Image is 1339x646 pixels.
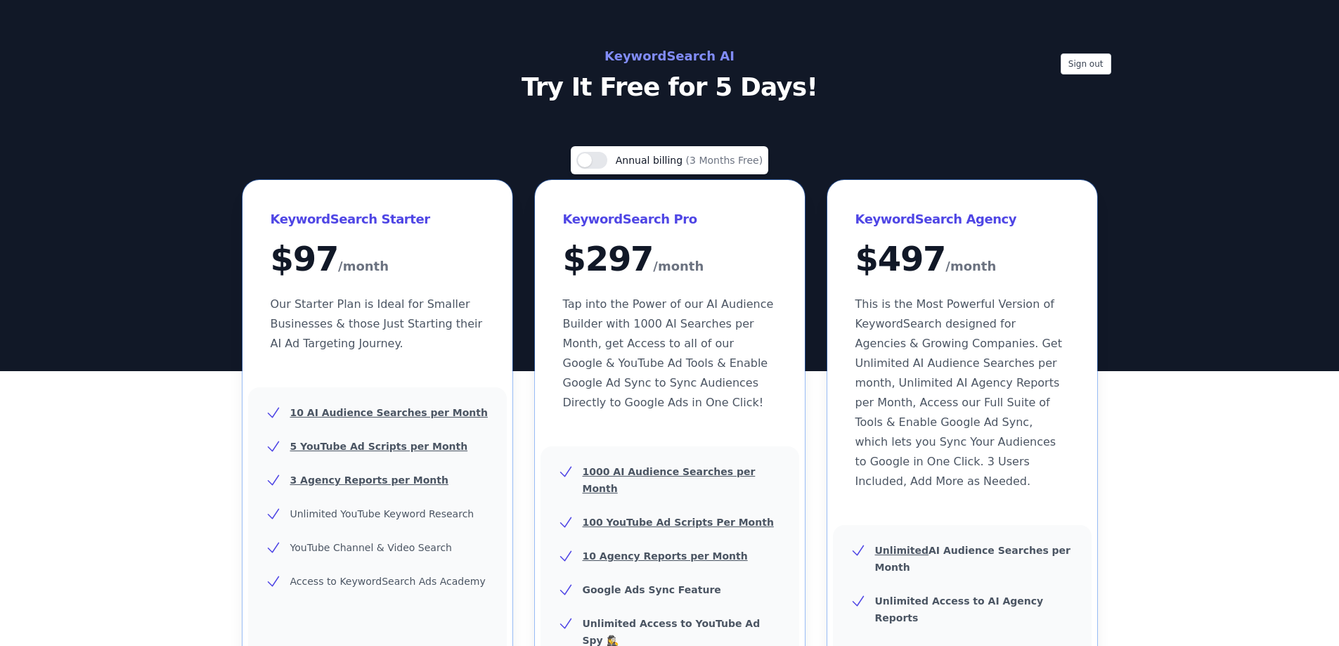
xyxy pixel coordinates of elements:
b: Unlimited Access to AI Agency Reports [875,595,1044,624]
span: Annual billing [616,155,686,166]
u: 10 AI Audience Searches per Month [290,407,488,418]
u: 100 YouTube Ad Scripts Per Month [583,517,774,528]
div: $ 97 [271,242,484,278]
u: 1000 AI Audience Searches per Month [583,466,756,494]
u: 5 YouTube Ad Scripts per Month [290,441,468,452]
h3: KeywordSearch Pro [563,208,777,231]
h2: KeywordSearch AI [355,45,985,67]
div: $ 297 [563,242,777,278]
u: 10 Agency Reports per Month [583,550,748,562]
span: Tap into the Power of our AI Audience Builder with 1000 AI Searches per Month, get Access to all ... [563,297,774,409]
span: YouTube Channel & Video Search [290,542,452,553]
span: /month [653,255,704,278]
span: This is the Most Powerful Version of KeywordSearch designed for Agencies & Growing Companies. Get... [855,297,1062,488]
b: AI Audience Searches per Month [875,545,1071,573]
span: /month [945,255,996,278]
h3: KeywordSearch Starter [271,208,484,231]
span: Our Starter Plan is Ideal for Smaller Businesses & those Just Starting their AI Ad Targeting Jour... [271,297,483,350]
button: Sign out [1061,53,1111,75]
span: (3 Months Free) [686,155,763,166]
div: $ 497 [855,242,1069,278]
b: Google Ads Sync Feature [583,584,721,595]
u: Unlimited [875,545,929,556]
b: Unlimited Access to YouTube Ad Spy 🕵️‍♀️ [583,618,761,646]
u: 3 Agency Reports per Month [290,474,448,486]
span: Access to KeywordSearch Ads Academy [290,576,486,587]
span: Unlimited YouTube Keyword Research [290,508,474,519]
h3: KeywordSearch Agency [855,208,1069,231]
p: Try It Free for 5 Days! [355,73,985,101]
span: /month [338,255,389,278]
